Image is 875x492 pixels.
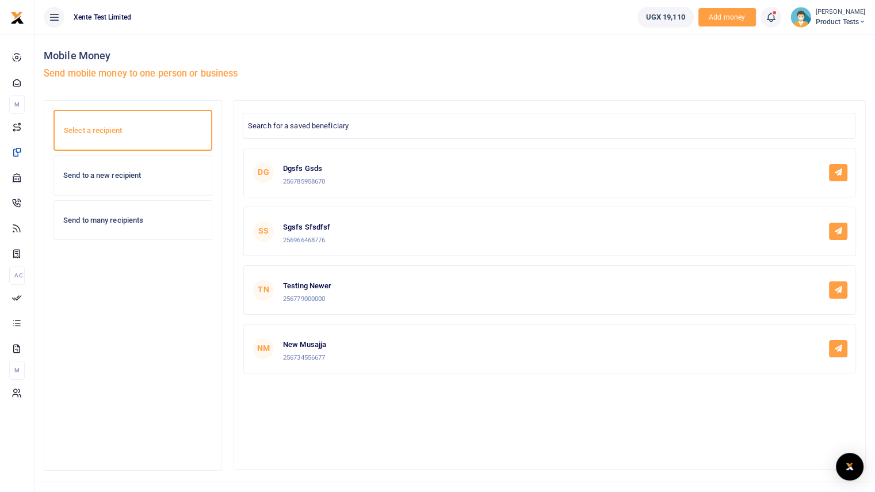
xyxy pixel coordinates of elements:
[9,266,25,285] li: Ac
[283,177,325,185] small: 256785958670
[44,49,450,62] h4: Mobile Money
[9,361,25,380] li: M
[646,12,685,23] span: UGX 19,110
[283,223,330,232] h6: Sgsfs Sfsdfsf
[54,110,212,151] a: Select a recipient
[790,7,866,28] a: profile-user [PERSON_NAME] Product Tests
[816,7,866,17] small: [PERSON_NAME]
[253,280,274,300] span: TN
[54,200,212,241] a: Send to many recipients
[253,221,274,242] span: SS
[633,7,698,28] li: Wallet ballance
[248,121,349,130] span: Search for a saved beneficiary
[64,126,202,135] h6: Select a recipient
[243,116,855,134] span: Search for a saved beneficiary
[283,236,325,244] small: 256966468776
[63,216,202,225] h6: Send to many recipients
[790,7,811,28] img: profile-user
[698,8,756,27] li: Toup your wallet
[698,8,756,27] span: Add money
[69,12,136,22] span: Xente Test Limited
[836,453,863,480] div: Open Intercom Messenger
[44,68,450,79] h5: Send mobile money to one person or business
[283,353,325,361] small: 256734556677
[698,12,756,21] a: Add money
[10,13,24,21] a: logo-small logo-large logo-large
[9,95,25,114] li: M
[283,340,326,349] h6: New Musajja
[816,17,866,27] span: Product Tests
[637,7,694,28] a: UGX 19,110
[10,11,24,25] img: logo-small
[243,113,855,139] span: Search for a saved beneficiary
[54,155,212,196] a: Send to a new recipient
[283,295,325,303] small: 256779000000
[283,281,331,291] h6: Testing Newer
[283,164,325,173] h6: Dgsfs Gsds
[253,162,274,183] span: DG
[63,171,202,180] h6: Send to a new recipient
[253,338,274,359] span: NM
